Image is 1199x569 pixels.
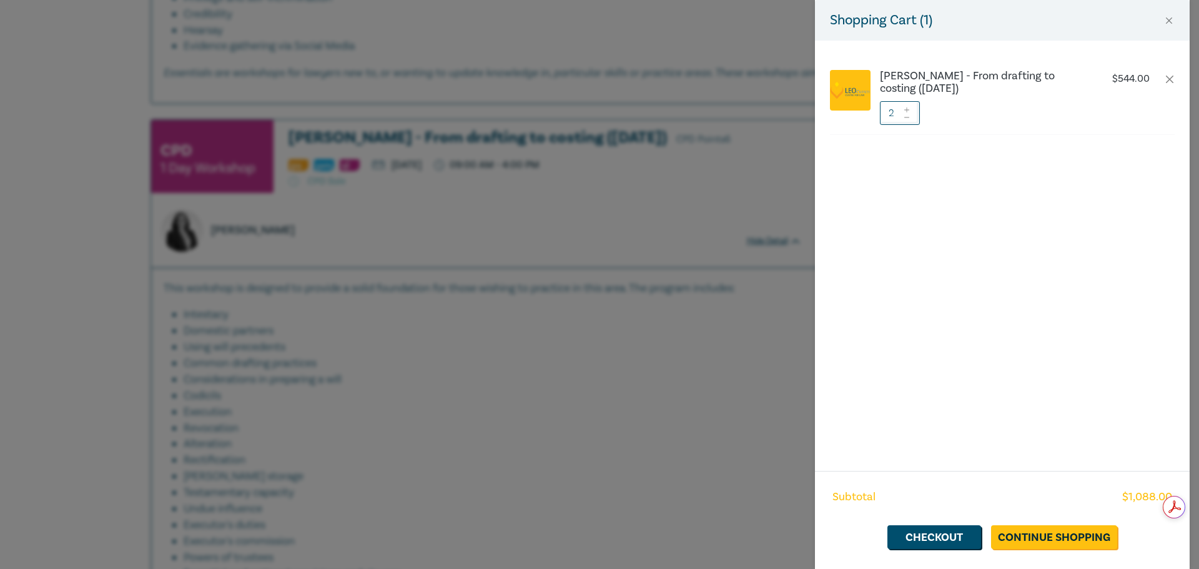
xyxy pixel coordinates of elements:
span: Subtotal [832,489,876,505]
button: Close [1163,15,1175,26]
a: Continue Shopping [991,525,1117,549]
h5: Shopping Cart ( 1 ) [830,10,932,31]
span: $ 1,088.00 [1122,489,1172,505]
img: logo.png [830,81,871,99]
a: [PERSON_NAME] - From drafting to costing ([DATE]) [880,70,1087,95]
p: $ 544.00 [1112,73,1150,85]
a: Checkout [887,525,981,549]
input: 1 [880,101,920,125]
